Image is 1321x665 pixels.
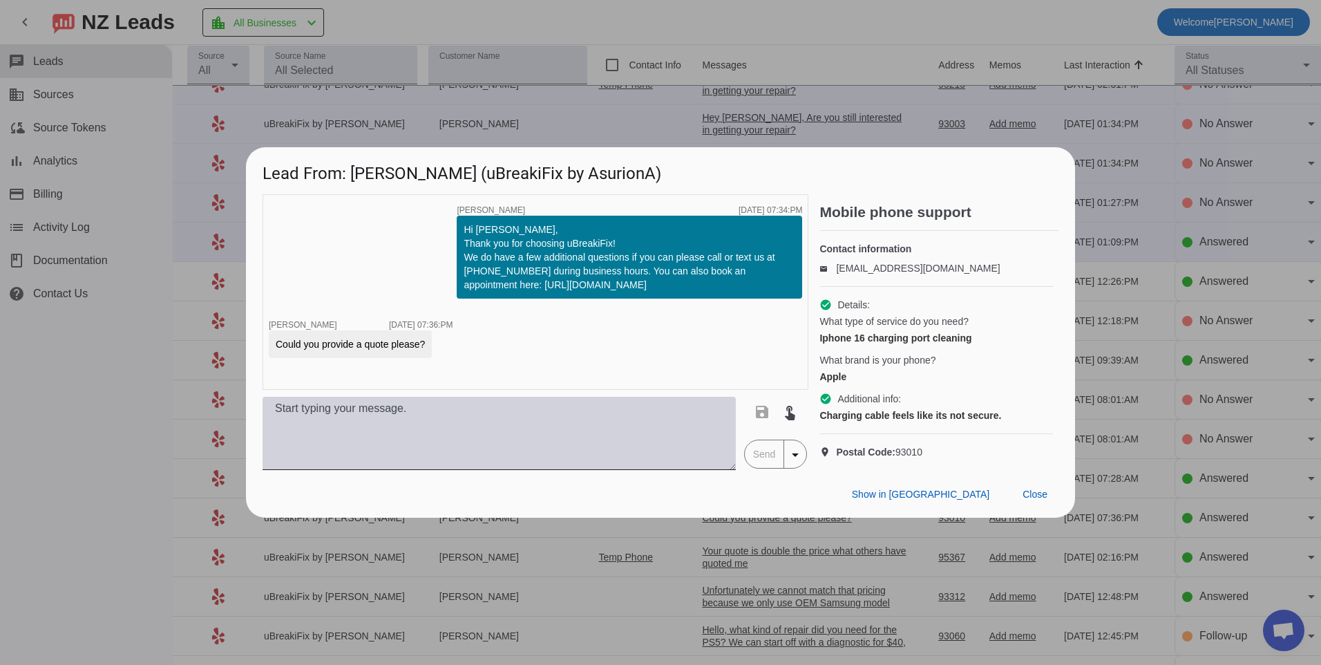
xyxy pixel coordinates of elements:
[819,393,832,405] mat-icon: check_circle
[819,242,1053,256] h4: Contact information
[276,337,425,351] div: Could you provide a quote please?
[819,370,1053,384] div: Apple
[1011,482,1058,507] button: Close
[1023,489,1047,500] span: Close
[836,447,895,458] strong: Postal Code:
[781,404,798,420] mat-icon: touch_app
[819,409,1053,422] div: Charging cable feels like its not secure.
[836,445,922,459] span: 93010
[464,223,795,292] div: Hi [PERSON_NAME], Thank you for choosing uBreakiFix! We do have a few additional questions if you...
[841,482,1000,507] button: Show in [GEOGRAPHIC_DATA]
[246,147,1075,194] h1: Lead From: [PERSON_NAME] (uBreakiFix by AsurionA)
[836,263,1000,274] a: [EMAIL_ADDRESS][DOMAIN_NAME]
[819,447,836,458] mat-icon: location_on
[787,447,804,463] mat-icon: arrow_drop_down
[837,392,901,406] span: Additional info:
[819,205,1058,219] h2: Mobile phone support
[819,265,836,272] mat-icon: email
[269,320,337,330] span: [PERSON_NAME]
[819,315,969,328] span: What type of service do you need?
[457,206,525,214] span: [PERSON_NAME]
[819,299,832,311] mat-icon: check_circle
[819,353,935,367] span: What brand is your phone?
[819,331,1053,345] div: Iphone 16 charging port cleaning
[837,298,870,312] span: Details:
[852,489,989,500] span: Show in [GEOGRAPHIC_DATA]
[739,206,802,214] div: [DATE] 07:34:PM
[389,321,453,329] div: [DATE] 07:36:PM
